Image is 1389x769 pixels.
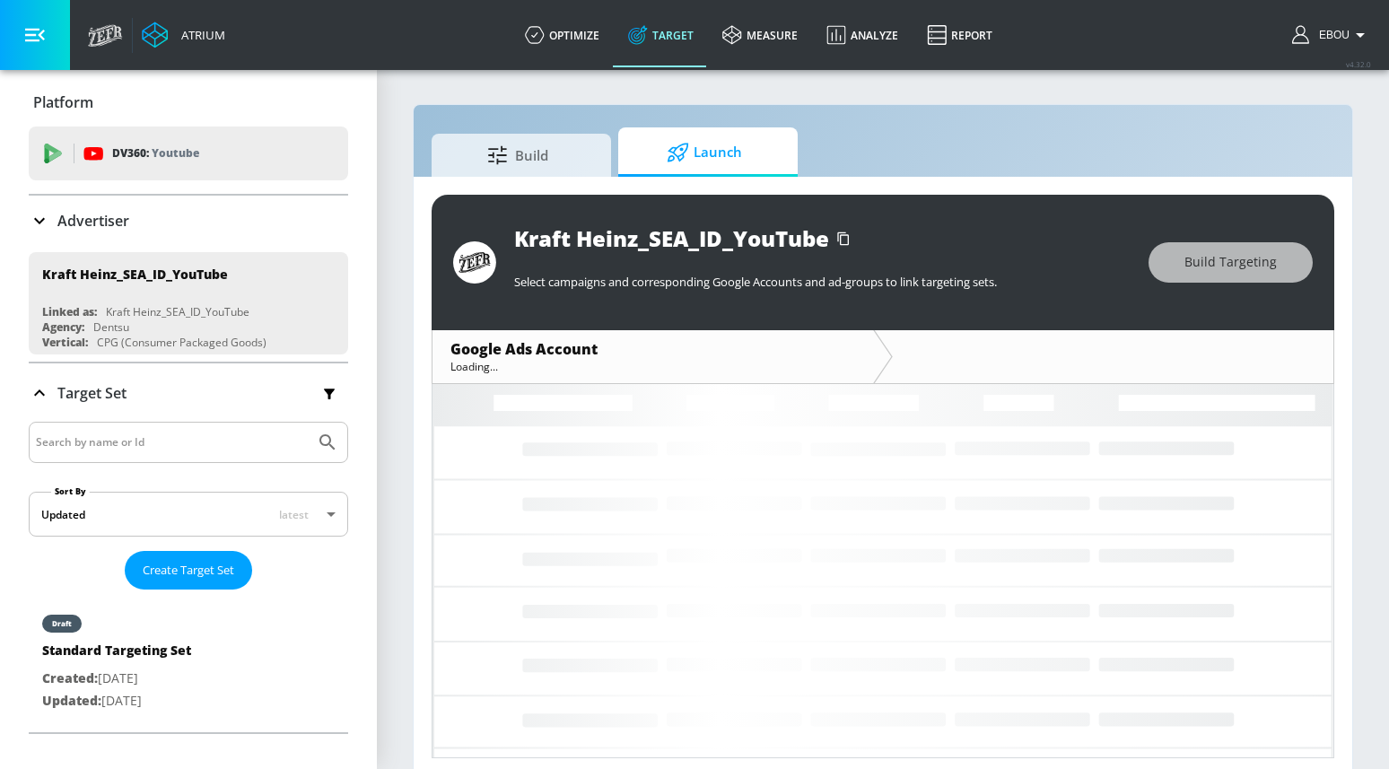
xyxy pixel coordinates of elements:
div: Target Set [29,363,348,423]
p: Platform [33,92,93,112]
div: Kraft Heinz_SEA_ID_YouTubeLinked as:Kraft Heinz_SEA_ID_YouTubeAgency:DentsuVertical:CPG (Consumer... [29,252,348,354]
div: Google Ads Account [450,339,855,359]
p: [DATE] [42,690,191,712]
p: Advertiser [57,211,129,231]
div: Google Ads AccountLoading... [432,330,873,383]
div: draftStandard Targeting SetCreated:[DATE]Updated:[DATE] [29,597,348,725]
button: Create Target Set [125,551,252,590]
div: Kraft Heinz_SEA_ID_YouTube [42,266,228,283]
div: Agency: [42,319,84,335]
span: Launch [636,131,773,174]
a: optimize [511,3,614,67]
div: Vertical: [42,335,88,350]
div: Linked as: [42,304,97,319]
span: Updated: [42,692,101,709]
a: Analyze [812,3,913,67]
a: Atrium [142,22,225,48]
div: Loading... [450,359,855,374]
div: Platform [29,77,348,127]
p: Select campaigns and corresponding Google Accounts and ad-groups to link targeting sets. [514,274,1131,290]
p: Target Set [57,383,127,403]
div: Kraft Heinz_SEA_ID_YouTube [514,223,829,253]
div: Target Set [29,422,348,732]
span: v 4.32.0 [1346,59,1371,69]
div: Atrium [174,27,225,43]
p: [DATE] [42,668,191,690]
div: Standard Targeting Set [42,642,191,668]
input: Search by name or Id [36,431,308,454]
div: CPG (Consumer Packaged Goods) [97,335,266,350]
div: Updated [41,507,85,522]
p: DV360: [112,144,199,163]
span: latest [279,507,309,522]
div: DV360: Youtube [29,127,348,180]
a: Target [614,3,708,67]
a: measure [708,3,812,67]
div: Kraft Heinz_SEA_ID_YouTube [106,304,249,319]
div: Dentsu [93,319,129,335]
nav: list of Target Set [29,590,348,732]
span: Build [450,134,586,177]
label: Sort By [51,485,90,497]
div: Advertiser [29,196,348,246]
span: Create Target Set [143,560,234,581]
a: Report [913,3,1007,67]
div: draft [52,619,72,628]
span: Created: [42,669,98,686]
span: login as: ebou.njie@zefr.com [1312,29,1350,41]
button: Ebou [1292,24,1371,46]
p: Youtube [152,144,199,162]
